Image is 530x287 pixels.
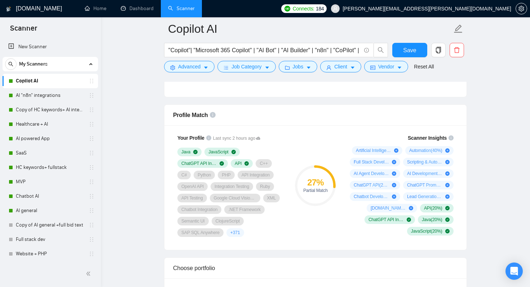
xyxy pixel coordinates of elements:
span: Full Stack Development ( 40 %) [354,159,389,165]
span: Semantic UI [181,218,205,224]
span: ChatGPT API ( 20 %) [354,182,389,188]
span: setting [170,65,175,70]
span: Lead Generation ( 20 %) [407,194,442,199]
button: userClientcaret-down [320,61,361,72]
span: JavaScript ( 20 %) [411,228,442,234]
a: Copy of AI general +full bid text [16,218,84,232]
span: OpenAI API [181,184,204,189]
a: Copy of HC keywords+ AI integration [16,103,84,117]
button: settingAdvancedcaret-down [164,61,215,72]
span: caret-down [203,65,208,70]
span: ChatGPT API Integration ( 20 %) [368,217,404,223]
span: Chatbot Integration [181,207,217,212]
a: Chatbot AI [16,189,84,203]
span: API Integration [242,172,270,178]
span: holder [89,165,94,170]
span: user [333,6,338,11]
div: Open Intercom Messenger [505,263,523,280]
span: search [374,47,388,53]
button: setting [516,3,527,14]
button: idcardVendorcaret-down [364,61,408,72]
span: Advanced [178,63,200,71]
span: Save [403,46,416,55]
span: edit [454,24,463,33]
span: bars [224,65,229,70]
a: setting [516,6,527,12]
span: holder [89,179,94,185]
span: plus-circle [409,206,413,210]
span: check-circle [193,150,198,154]
button: search [5,58,17,70]
span: info-circle [449,135,454,140]
span: check-circle [445,206,450,210]
span: setting [516,6,527,12]
span: info-circle [206,135,211,140]
span: C# [181,172,187,178]
span: plus-circle [445,148,450,153]
span: plus-circle [445,171,450,176]
span: holder [89,222,94,228]
span: Connects: [293,5,314,13]
a: homeHome [85,5,106,12]
span: Job Category [231,63,261,71]
span: API [235,161,242,166]
span: holder [89,150,94,156]
span: holder [89,78,94,84]
a: SaaS [16,146,84,160]
a: dashboardDashboard [121,5,154,12]
span: plus-circle [445,194,450,199]
span: AI Agent Development ( 20 %) [354,171,389,176]
span: caret-down [397,65,402,70]
span: API ( 20 %) [424,205,442,211]
div: Partial Match [295,188,336,193]
span: check-circle [231,150,236,154]
span: delete [450,47,464,53]
span: ClojureScript [216,218,240,224]
span: caret-down [265,65,270,70]
div: 27 % [295,178,336,187]
a: Healthcare + AI [16,117,84,131]
span: Jobs [293,63,304,71]
span: Chatbot Development ( 20 %) [354,194,389,199]
span: check-circle [407,218,411,222]
button: delete [450,43,464,57]
span: holder [89,136,94,142]
span: holder [89,93,94,98]
a: Full stack dev [16,232,84,247]
span: info-circle [364,48,369,53]
span: holder [89,193,94,199]
span: SAP SQL Anywhere [181,230,220,236]
span: holder [89,208,94,214]
span: plus-circle [394,148,398,153]
a: HC keywords+ fullstack [16,160,84,175]
span: Vendor [378,63,394,71]
span: plus-circle [392,183,396,187]
span: ChatGPT API Integration [181,161,217,166]
a: AI powered App [16,131,84,146]
span: search [5,62,16,67]
li: New Scanner [3,40,98,54]
span: 184 [316,5,324,13]
span: holder [89,107,94,113]
button: search [374,43,388,57]
span: check-circle [220,161,224,166]
span: Scanner Insights [408,135,447,140]
img: logo [6,3,11,15]
span: plus-circle [392,194,396,199]
span: caret-down [350,65,355,70]
span: holder [89,237,94,242]
span: folder [285,65,290,70]
span: AI Development ( 20 %) [407,171,442,176]
span: ChatGPT Prompt ( 20 %) [407,182,442,188]
span: XML [267,195,276,201]
span: plus-circle [392,171,396,176]
span: check-circle [244,161,249,166]
a: MVP [16,175,84,189]
span: Scripting & Automation ( 40 %) [407,159,442,165]
span: Last sync 2 hours ago [213,135,260,142]
span: Python [198,172,211,178]
span: idcard [370,65,375,70]
span: Google Cloud Vision API [214,195,256,201]
button: barsJob Categorycaret-down [217,61,275,72]
span: plus-circle [445,160,450,164]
